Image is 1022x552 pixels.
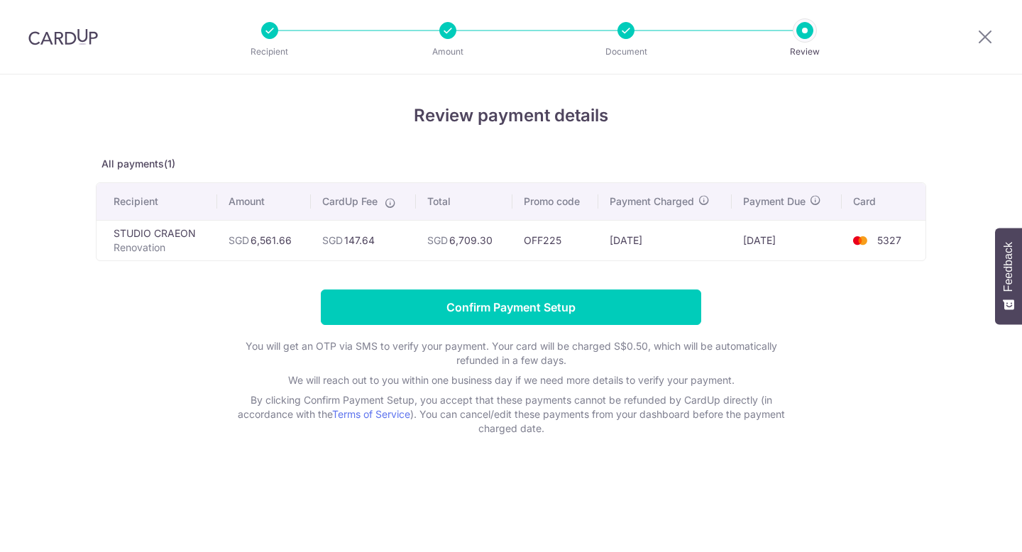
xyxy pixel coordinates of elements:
[395,45,500,59] p: Amount
[877,234,901,246] span: 5327
[97,183,217,220] th: Recipient
[96,157,926,171] p: All payments(1)
[598,220,732,260] td: [DATE]
[227,373,795,387] p: We will reach out to you within one business day if we need more details to verify your payment.
[227,393,795,436] p: By clicking Confirm Payment Setup, you accept that these payments cannot be refunded by CardUp di...
[217,45,322,59] p: Recipient
[332,408,410,420] a: Terms of Service
[573,45,678,59] p: Document
[229,234,249,246] span: SGD
[322,234,343,246] span: SGD
[846,232,874,249] img: <span class="translation_missing" title="translation missing: en.account_steps.new_confirm_form.b...
[842,183,925,220] th: Card
[227,339,795,368] p: You will get an OTP via SMS to verify your payment. Your card will be charged S$0.50, which will ...
[28,28,98,45] img: CardUp
[1002,242,1015,292] span: Feedback
[416,183,512,220] th: Total
[321,289,701,325] input: Confirm Payment Setup
[995,228,1022,324] button: Feedback - Show survey
[512,183,598,220] th: Promo code
[732,220,842,260] td: [DATE]
[416,220,512,260] td: 6,709.30
[427,234,448,246] span: SGD
[217,220,311,260] td: 6,561.66
[743,194,806,209] span: Payment Due
[114,241,206,255] p: Renovation
[322,194,378,209] span: CardUp Fee
[96,103,926,128] h4: Review payment details
[512,220,598,260] td: OFF225
[217,183,311,220] th: Amount
[97,220,217,260] td: STUDIO CRAEON
[610,194,694,209] span: Payment Charged
[311,220,416,260] td: 147.64
[752,45,857,59] p: Review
